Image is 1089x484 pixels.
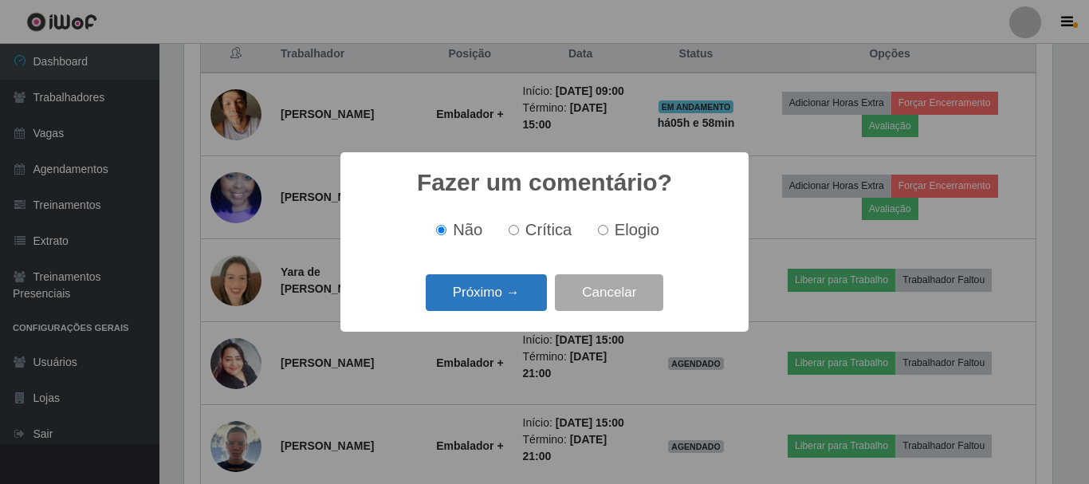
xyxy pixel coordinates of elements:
input: Crítica [509,225,519,235]
h2: Fazer um comentário? [417,168,672,197]
span: Elogio [615,221,659,238]
span: Crítica [525,221,572,238]
input: Não [436,225,446,235]
button: Próximo → [426,274,547,312]
span: Não [453,221,482,238]
input: Elogio [598,225,608,235]
button: Cancelar [555,274,663,312]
